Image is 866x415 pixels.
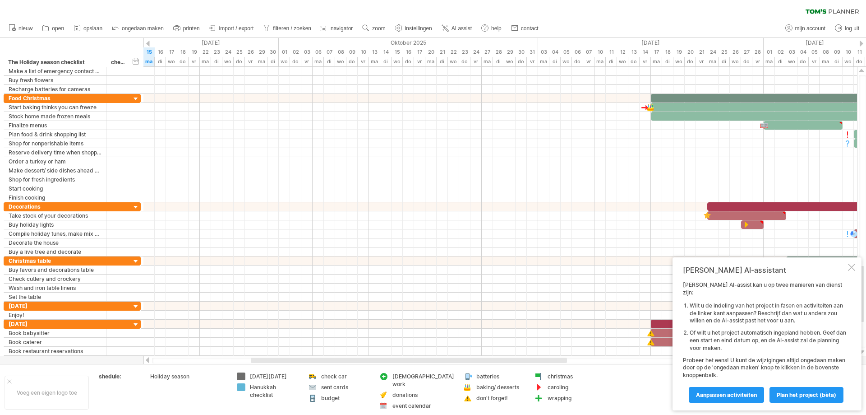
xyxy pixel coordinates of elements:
div: woensdag, 12 November 2025 [617,47,628,57]
div: [DATE][DATE] [250,373,299,380]
div: Book restaurant reservations [9,347,102,355]
div: vrijdag, 17 Oktober 2025 [414,57,425,66]
div: dinsdag, 21 Oktober 2025 [437,57,448,66]
div: Buy a live tree and decorate [9,247,102,256]
div: Finalize menus [9,121,102,130]
a: navigator [318,23,355,34]
div: vrijdag, 17 Oktober 2025 [414,47,425,57]
div: maandag, 17 November 2025 [651,57,662,66]
div: donderdag, 25 September 2025 [234,57,245,66]
div: donderdag, 9 Oktober 2025 [346,47,358,57]
div: donderdag, 13 November 2025 [628,47,640,57]
div: [DATE] [9,302,102,310]
div: woensdag, 17 September 2025 [166,47,177,57]
div: donderdag, 6 November 2025 [572,47,583,57]
div: dinsdag, 2 December 2025 [775,57,786,66]
span: help [491,25,502,32]
div: vrijdag, 24 Oktober 2025 [470,57,482,66]
span: log uit [845,25,859,32]
div: vrijdag, 21 November 2025 [696,57,707,66]
div: Buy holiday lights [9,220,102,229]
div: don't forget! [476,394,525,402]
div: woensdag, 10 December 2025 [843,57,854,66]
div: Order a turkey or ham [9,157,102,166]
div: Book caterer [9,338,102,346]
div: maandag, 13 Oktober 2025 [369,47,380,57]
div: maandag, 20 Oktober 2025 [425,47,437,57]
div: dinsdag, 16 September 2025 [155,47,166,57]
div: maandag, 15 September 2025 [143,57,155,66]
div: donderdag, 11 December 2025 [854,47,865,57]
div: Hanukkah checklist [250,383,299,399]
a: opslaan [71,23,105,34]
div: vrijdag, 10 Oktober 2025 [358,47,369,57]
div: Start cooking [9,184,102,193]
div: dinsdag, 28 Oktober 2025 [493,57,504,66]
div: vrijdag, 7 November 2025 [583,47,594,57]
div: dinsdag, 7 Oktober 2025 [324,47,335,57]
span: zoom [372,25,385,32]
div: dinsdag, 28 Oktober 2025 [493,47,504,57]
div: Send invitations for [DATE] party [9,356,102,364]
a: help [479,23,504,34]
div: batteries [476,373,525,380]
div: donderdag, 6 November 2025 [572,57,583,66]
div: maandag, 22 September 2025 [200,47,211,57]
div: dinsdag, 9 December 2025 [831,57,843,66]
div: shedule: [99,373,148,380]
div: donderdag, 18 September 2025 [177,57,189,66]
a: open [40,23,67,34]
div: maandag, 17 November 2025 [651,47,662,57]
div: donderdag, 23 Oktober 2025 [459,57,470,66]
div: September 2025 [31,38,279,47]
div: Wash and iron table linens [9,284,102,292]
div: maandag, 13 Oktober 2025 [369,57,380,66]
div: Oktober 2025 [279,38,538,47]
div: woensdag, 17 September 2025 [166,57,177,66]
div: woensdag, 26 November 2025 [730,57,741,66]
div: maandag, 29 September 2025 [256,47,267,57]
div: Enjoy! [9,311,102,319]
div: Buy favors and decorations table [9,266,102,274]
div: maandag, 27 Oktober 2025 [482,57,493,66]
div: donderdag, 11 December 2025 [854,57,865,66]
div: maandag, 24 November 2025 [707,57,719,66]
div: event calendar [392,402,454,410]
div: dinsdag, 18 November 2025 [662,47,673,57]
div: maandag, 10 November 2025 [594,57,606,66]
div: wrapping [548,394,597,402]
div: woensdag, 24 September 2025 [222,57,234,66]
div: donderdag, 27 November 2025 [741,47,752,57]
div: woensdag, 8 Oktober 2025 [335,47,346,57]
span: import / export [219,25,254,32]
div: maandag, 10 November 2025 [594,47,606,57]
div: donderdag, 4 December 2025 [797,57,809,66]
div: dinsdag, 30 September 2025 [267,57,279,66]
div: vrijdag, 3 Oktober 2025 [301,47,313,57]
a: printen [171,23,203,34]
div: donderdag, 20 November 2025 [685,47,696,57]
div: check [111,58,126,67]
div: dinsdag, 14 Oktober 2025 [380,47,392,57]
div: The Holiday season checklist [8,58,101,67]
div: maandag, 8 December 2025 [820,57,831,66]
div: vrijdag, 19 September 2025 [189,47,200,57]
a: filteren / zoeken [261,23,314,34]
div: Decorations [9,202,102,211]
div: woensdag, 12 November 2025 [617,57,628,66]
div: vrijdag, 3 Oktober 2025 [301,57,313,66]
div: donderdag, 9 Oktober 2025 [346,57,358,66]
div: donations [392,391,454,399]
div: dinsdag, 9 December 2025 [831,47,843,57]
div: christmas [548,373,597,380]
div: donderdag, 2 Oktober 2025 [290,47,301,57]
div: donderdag, 23 Oktober 2025 [459,47,470,57]
a: log uit [833,23,862,34]
div: donderdag, 13 November 2025 [628,57,640,66]
a: ongedaan maken [110,23,166,34]
span: filteren / zoeken [273,25,311,32]
div: Recharge batteries for cameras [9,85,102,93]
a: instellingen [393,23,435,34]
a: import / export [207,23,257,34]
div: [PERSON_NAME] AI-assistant [683,266,846,275]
